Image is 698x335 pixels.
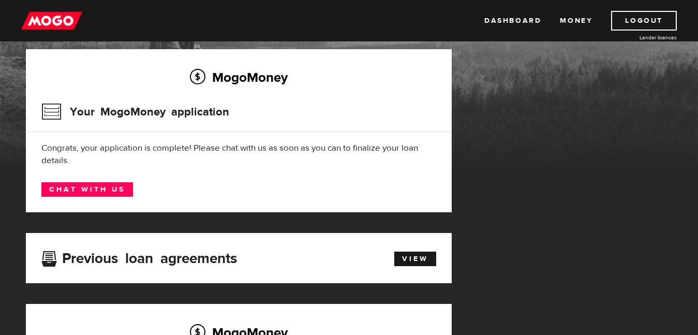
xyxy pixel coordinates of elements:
[611,11,677,31] a: Logout
[41,142,436,167] div: Congrats, your application is complete! Please chat with us as soon as you can to finalize your l...
[560,11,592,31] a: Money
[41,98,229,125] h3: Your MogoMoney application
[599,34,677,41] a: Lender licences
[41,250,237,264] h3: Previous loan agreements
[21,11,82,31] img: mogo_logo-11ee424be714fa7cbb0f0f49df9e16ec.png
[484,11,541,31] a: Dashboard
[41,182,133,197] a: Chat with us
[491,94,698,335] iframe: LiveChat chat widget
[394,252,436,266] a: View
[41,66,436,88] h2: MogoMoney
